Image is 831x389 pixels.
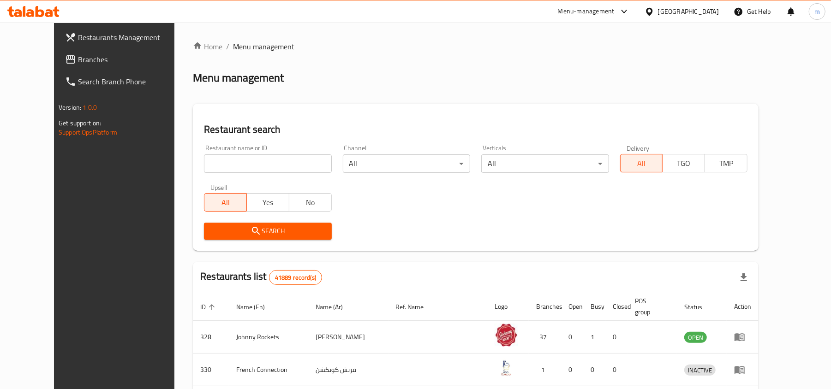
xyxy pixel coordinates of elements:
td: 37 [529,321,561,354]
span: Ref. Name [396,301,436,312]
button: All [204,193,247,212]
a: Support.OpsPlatform [59,126,117,138]
span: Search [211,225,324,237]
label: Delivery [627,145,650,151]
div: Menu [734,331,751,342]
li: / [226,41,229,52]
span: POS group [635,295,666,318]
span: ID [200,301,218,312]
td: 328 [193,321,229,354]
th: Closed [605,293,628,321]
span: All [208,196,243,209]
th: Logo [487,293,529,321]
span: m [814,6,820,17]
span: Yes [251,196,286,209]
span: 1.0.0 [83,101,97,113]
span: Branches [78,54,185,65]
span: OPEN [684,332,707,343]
button: Yes [246,193,289,212]
a: Branches [58,48,193,71]
td: 0 [561,354,583,386]
span: Menu management [233,41,294,52]
th: Busy [583,293,605,321]
div: Menu-management [558,6,615,17]
span: Version: [59,101,81,113]
td: 330 [193,354,229,386]
button: Search [204,223,331,240]
td: 1 [583,321,605,354]
button: TGO [662,154,705,172]
h2: Restaurants list [200,270,322,285]
th: Action [727,293,759,321]
div: Export file [733,266,755,289]
span: Get support on: [59,117,101,129]
td: 1 [529,354,561,386]
td: 0 [605,321,628,354]
span: Name (Ar) [316,301,355,312]
td: 0 [605,354,628,386]
td: Johnny Rockets [229,321,308,354]
span: Restaurants Management [78,32,185,43]
div: Total records count [269,270,322,285]
td: 0 [561,321,583,354]
td: [PERSON_NAME] [308,321,389,354]
a: Home [193,41,222,52]
span: Status [684,301,714,312]
span: TMP [709,157,744,170]
input: Search for restaurant name or ID.. [204,154,331,173]
h2: Menu management [193,71,284,85]
span: Name (En) [236,301,277,312]
div: [GEOGRAPHIC_DATA] [658,6,719,17]
div: All [481,154,609,173]
img: French Connection [495,356,518,379]
span: TGO [666,157,701,170]
th: Open [561,293,583,321]
th: Branches [529,293,561,321]
img: Johnny Rockets [495,324,518,347]
td: 0 [583,354,605,386]
td: فرنش كونكشن [308,354,389,386]
a: Search Branch Phone [58,71,193,93]
span: INACTIVE [684,365,716,376]
div: All [343,154,470,173]
span: Search Branch Phone [78,76,185,87]
button: TMP [705,154,747,172]
button: All [620,154,663,172]
span: No [293,196,328,209]
button: No [289,193,332,212]
label: Upsell [210,184,227,190]
td: French Connection [229,354,308,386]
h2: Restaurant search [204,123,747,136]
div: OPEN [684,332,707,343]
div: Menu [734,364,751,375]
span: All [624,157,659,170]
a: Restaurants Management [58,26,193,48]
span: 41889 record(s) [269,273,322,282]
nav: breadcrumb [193,41,759,52]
